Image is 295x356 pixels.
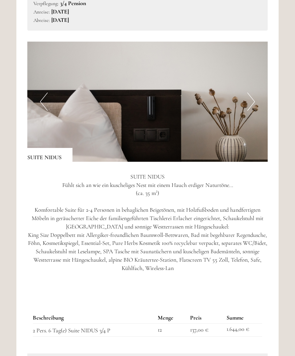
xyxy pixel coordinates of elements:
td: 1.644,00 € [224,324,262,337]
td: 12 [155,324,187,337]
small: Verpflegung: [34,0,59,7]
th: Menge [155,312,187,324]
img: image [27,42,268,162]
th: Beschreibung [33,312,155,324]
small: Abreise: [34,17,50,23]
div: SUITE NIDUS [27,148,72,162]
th: Preis [187,312,224,324]
button: Previous [40,93,48,111]
div: [GEOGRAPHIC_DATA] [11,21,103,27]
small: Anreise: [34,9,50,15]
p: SUITE NIDUS Fühlt sich an wie ein kuscheliges Nest mit einem Hauch erdiger Naturtöne... (ca. 35 m... [27,173,268,281]
div: [DATE] [107,5,133,18]
div: Guten Tag, wie können wir Ihnen helfen? [5,20,107,42]
th: Summe [224,312,262,324]
b: [DATE] [51,8,69,15]
td: 2 Pers. 6 Tag(e) Suite NIDUS 3/4 P [33,324,155,337]
button: Next [247,93,255,111]
span: 137,00 € [190,326,208,333]
small: 18:07 [11,35,103,40]
button: Senden [189,189,240,205]
b: [DATE] [51,16,69,24]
